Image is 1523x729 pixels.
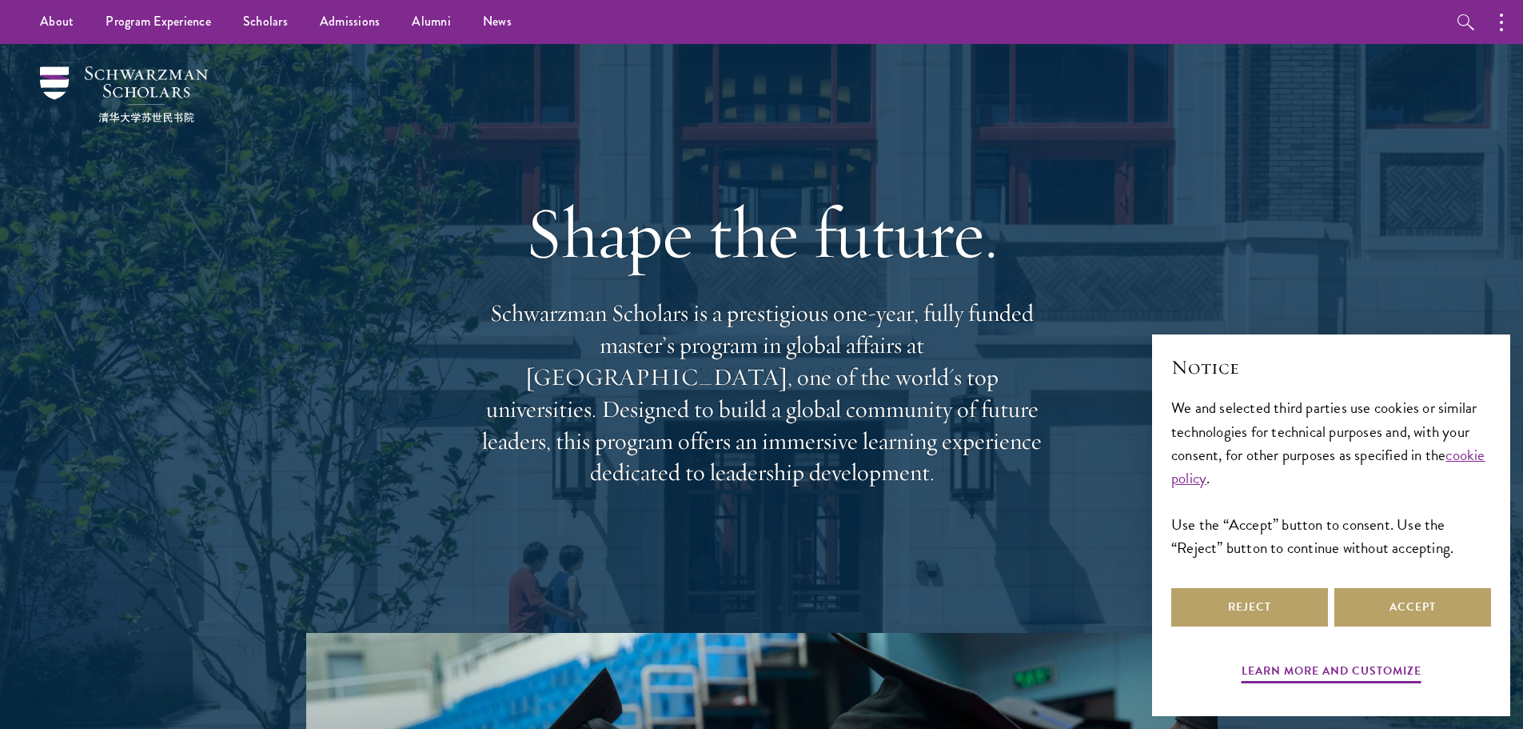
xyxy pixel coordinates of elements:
[1242,661,1421,686] button: Learn more and customize
[1171,354,1491,381] h2: Notice
[1171,396,1491,559] div: We and selected third parties use cookies or similar technologies for technical purposes and, wit...
[1334,588,1491,627] button: Accept
[474,188,1050,278] h1: Shape the future.
[1171,443,1485,490] a: cookie policy
[1171,588,1328,627] button: Reject
[40,66,208,122] img: Schwarzman Scholars
[474,298,1050,489] p: Schwarzman Scholars is a prestigious one-year, fully funded master’s program in global affairs at...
